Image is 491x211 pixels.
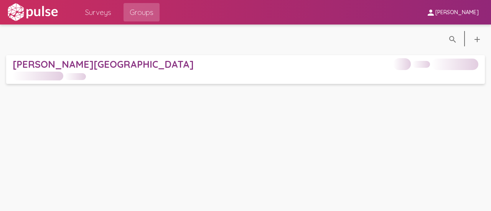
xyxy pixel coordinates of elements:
[85,5,111,19] span: Surveys
[6,55,484,83] a: [PERSON_NAME][GEOGRAPHIC_DATA]
[130,5,153,19] span: Groups
[13,58,390,70] div: [PERSON_NAME][GEOGRAPHIC_DATA]
[445,31,460,46] button: language
[435,9,479,16] span: [PERSON_NAME]
[426,8,435,17] mat-icon: person
[420,5,485,19] button: [PERSON_NAME]
[448,35,457,44] mat-icon: language
[473,35,482,44] mat-icon: language
[79,3,117,21] a: Surveys
[470,31,485,46] button: language
[124,3,160,21] a: Groups
[6,3,59,22] img: white-logo.svg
